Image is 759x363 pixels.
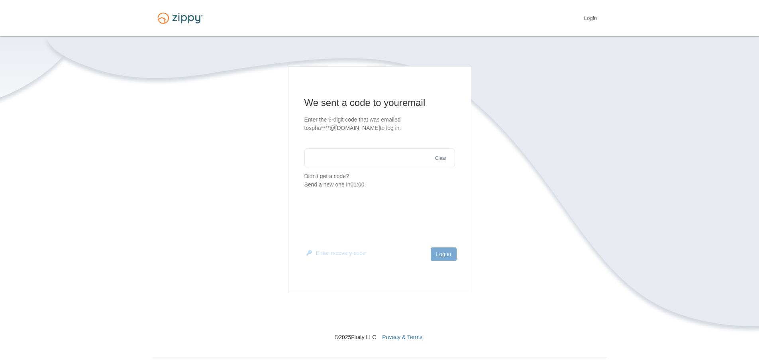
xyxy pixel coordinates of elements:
p: Didn't get a code? [304,172,455,189]
h1: We sent a code to your email [304,96,455,109]
button: Clear [433,155,449,162]
p: Enter the 6-digit code that was emailed to spha****@[DOMAIN_NAME] to log in. [304,116,455,132]
img: Logo [153,9,208,27]
a: Privacy & Terms [382,334,422,340]
a: Login [584,15,597,23]
nav: © 2025 Floify LLC [153,293,607,341]
button: Log in [431,247,456,261]
div: Send a new one in 01:00 [304,181,455,189]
